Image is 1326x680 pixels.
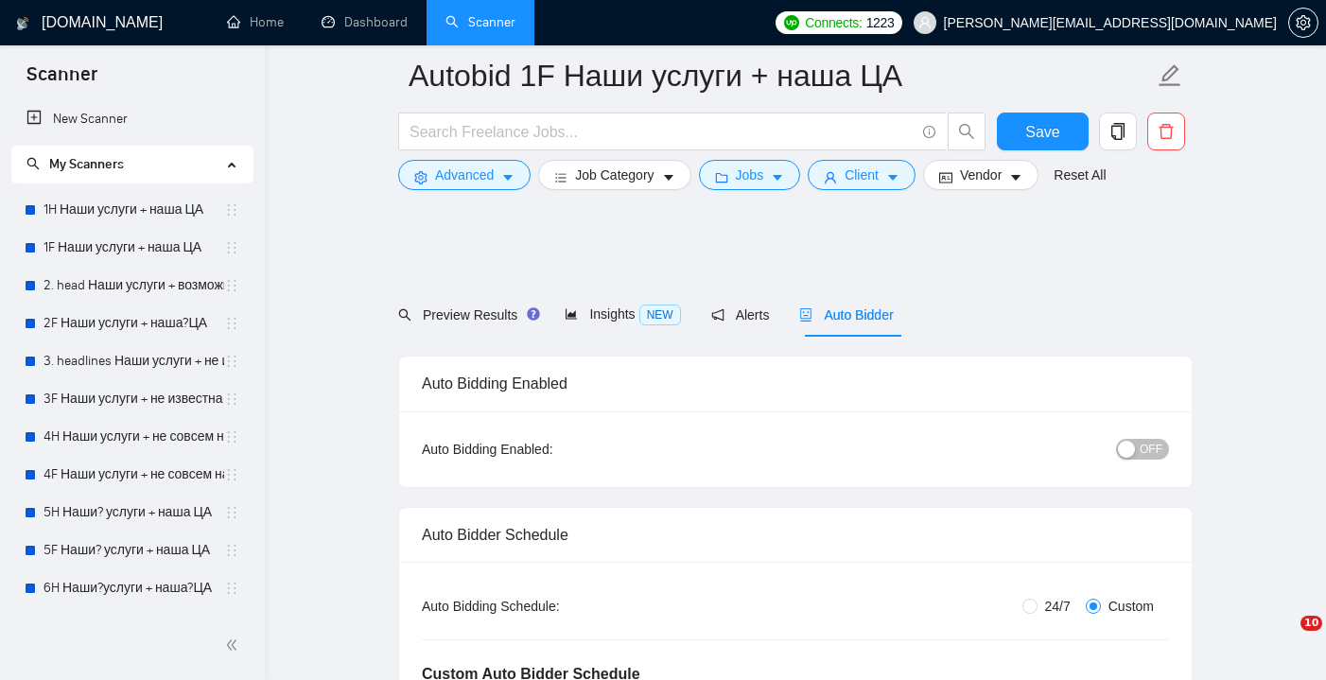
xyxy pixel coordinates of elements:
[398,160,531,190] button: settingAdvancedcaret-down
[799,308,812,322] span: robot
[16,9,29,39] img: logo
[639,305,681,325] span: NEW
[44,191,224,229] a: 1H Наши услуги + наша ЦА
[784,15,799,30] img: upwork-logo.png
[11,456,253,494] li: 4F Наши услуги + не совсем наша ЦА (минус наша ЦА)
[808,160,916,190] button: userClientcaret-down
[554,170,567,184] span: bars
[414,170,427,184] span: setting
[26,157,40,170] span: search
[805,12,862,33] span: Connects:
[1262,616,1307,661] iframe: Intercom live chat
[44,342,224,380] a: 3. headlines Наши услуги + не известна ЦА (минус наша ЦА)
[501,170,515,184] span: caret-down
[224,316,239,331] span: holder
[409,52,1154,99] input: Scanner name...
[398,308,411,322] span: search
[224,467,239,482] span: holder
[715,170,728,184] span: folder
[224,240,239,255] span: holder
[918,16,932,29] span: user
[1300,616,1322,631] span: 10
[224,505,239,520] span: holder
[44,532,224,569] a: 5F Наши? услуги + наша ЦА
[224,278,239,293] span: holder
[11,418,253,456] li: 4H Наши услуги + не совсем наша ЦА (минус наша ЦА)
[11,532,253,569] li: 5F Наши? услуги + наша ЦА
[224,392,239,407] span: holder
[44,267,224,305] a: 2. head Наши услуги + возможно наша ЦА
[44,569,224,607] a: 6H Наши?услуги + наша?ЦА
[923,160,1038,190] button: idcardVendorcaret-down
[1038,596,1078,617] span: 24/7
[11,61,113,100] span: Scanner
[1101,596,1161,617] span: Custom
[422,439,671,460] div: Auto Bidding Enabled:
[224,354,239,369] span: holder
[422,596,671,617] div: Auto Bidding Schedule:
[565,306,680,322] span: Insights
[711,308,724,322] span: notification
[525,305,542,323] div: Tooltip anchor
[44,418,224,456] a: 4H Наши услуги + не совсем наша ЦА (минус наша ЦА)
[11,494,253,532] li: 5H Наши? услуги + наша ЦА
[11,191,253,229] li: 1H Наши услуги + наша ЦА
[799,307,893,323] span: Auto Bidder
[44,494,224,532] a: 5H Наши? услуги + наша ЦА
[410,120,915,144] input: Search Freelance Jobs...
[44,305,224,342] a: 2F Наши услуги + наша?ЦА
[11,380,253,418] li: 3F Наши услуги + не известна ЦА (минус наша ЦА)
[1054,165,1106,185] a: Reset All
[1147,113,1185,150] button: delete
[11,305,253,342] li: 2F Наши услуги + наша?ЦА
[11,100,253,138] li: New Scanner
[224,581,239,596] span: holder
[1025,120,1059,144] span: Save
[11,607,253,645] li: 6F Наши?услуги + наша?ЦА
[866,12,895,33] span: 1223
[49,156,124,172] span: My Scanners
[1100,123,1136,140] span: copy
[886,170,899,184] span: caret-down
[948,113,986,150] button: search
[422,508,1169,562] div: Auto Bidder Schedule
[538,160,690,190] button: barsJob Categorycaret-down
[736,165,764,185] span: Jobs
[949,123,985,140] span: search
[422,357,1169,410] div: Auto Bidding Enabled
[11,342,253,380] li: 3. headlines Наши услуги + не известна ЦА (минус наша ЦА)
[11,229,253,267] li: 1F Наши услуги + наша ЦА
[997,113,1089,150] button: Save
[575,165,654,185] span: Job Category
[11,267,253,305] li: 2. head Наши услуги + возможно наша ЦА
[11,569,253,607] li: 6H Наши?услуги + наша?ЦА
[960,165,1002,185] span: Vendor
[227,14,284,30] a: homeHome
[923,126,935,138] span: info-circle
[44,456,224,494] a: 4F Наши услуги + не совсем наша ЦА (минус наша ЦА)
[26,156,124,172] span: My Scanners
[1148,123,1184,140] span: delete
[44,380,224,418] a: 3F Наши услуги + не известна ЦА (минус наша ЦА)
[1288,8,1318,38] button: setting
[1009,170,1022,184] span: caret-down
[445,14,515,30] a: searchScanner
[26,100,237,138] a: New Scanner
[398,307,534,323] span: Preview Results
[224,543,239,558] span: holder
[1140,439,1162,460] span: OFF
[322,14,408,30] a: dashboardDashboard
[565,307,578,321] span: area-chart
[435,165,494,185] span: Advanced
[224,202,239,218] span: holder
[225,636,244,654] span: double-left
[224,429,239,445] span: holder
[44,229,224,267] a: 1F Наши услуги + наша ЦА
[711,307,770,323] span: Alerts
[1289,15,1317,30] span: setting
[824,170,837,184] span: user
[1288,15,1318,30] a: setting
[939,170,952,184] span: idcard
[662,170,675,184] span: caret-down
[1099,113,1137,150] button: copy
